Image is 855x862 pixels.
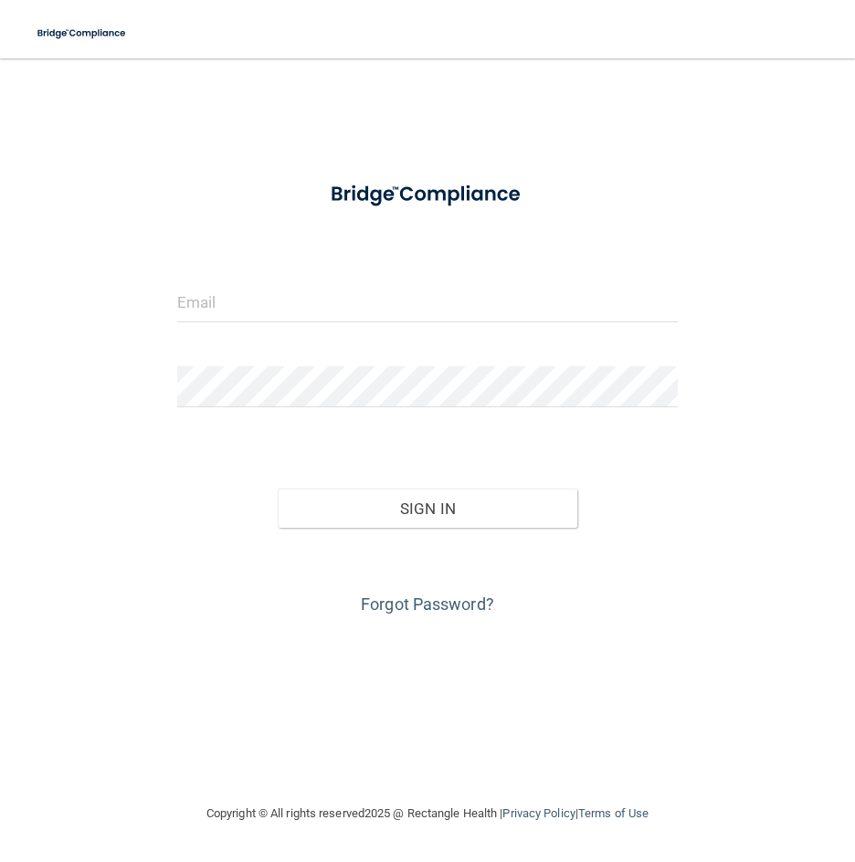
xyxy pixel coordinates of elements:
img: bridge_compliance_login_screen.278c3ca4.svg [310,168,546,221]
input: Email [177,281,678,322]
div: Copyright © All rights reserved 2025 @ Rectangle Health | | [94,784,761,843]
img: bridge_compliance_login_screen.278c3ca4.svg [27,15,137,52]
a: Privacy Policy [502,806,575,820]
button: Sign In [278,489,578,529]
a: Forgot Password? [361,594,494,614]
a: Terms of Use [578,806,649,820]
